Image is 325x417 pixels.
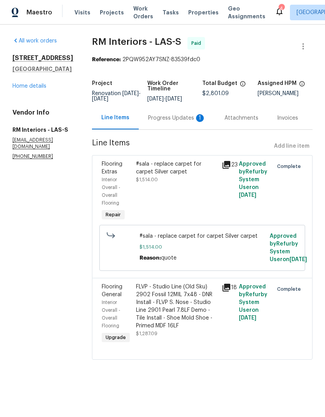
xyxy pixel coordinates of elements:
[224,114,258,122] div: Attachments
[239,315,256,321] span: [DATE]
[92,96,108,102] span: [DATE]
[102,211,124,219] span: Repair
[12,126,73,134] h5: RM Interiors - LAS-S
[188,9,219,16] span: Properties
[102,334,129,341] span: Upgrade
[222,283,234,292] div: 18
[277,163,304,170] span: Complete
[92,91,141,102] span: Renovation
[162,10,179,15] span: Tasks
[299,81,305,91] span: The hpm assigned to this work order.
[133,5,153,20] span: Work Orders
[202,91,229,96] span: $2,801.09
[191,39,204,47] span: Paid
[140,243,265,251] span: $1,514.00
[239,193,256,198] span: [DATE]
[136,177,158,182] span: $1,514.00
[202,81,237,86] h5: Total Budget
[12,38,57,44] a: All work orders
[12,83,46,89] a: Home details
[140,255,161,261] span: Reason:
[147,96,182,102] span: -
[102,300,120,328] span: Interior Overall - Overall Flooring
[290,257,307,262] span: [DATE]
[277,285,304,293] span: Complete
[92,81,112,86] h5: Project
[279,5,284,12] div: 4
[26,9,52,16] span: Maestro
[258,81,297,86] h5: Assigned HPM
[240,81,246,91] span: The total cost of line items that have been proposed by Opendoor. This sum includes line items th...
[161,255,177,261] span: quote
[100,9,124,16] span: Projects
[136,331,157,336] span: $1,287.09
[166,96,182,102] span: [DATE]
[270,233,307,262] span: Approved by Refurby System User on
[136,160,217,176] div: #sala - replace carpet for carpet Silver carpet
[239,161,267,198] span: Approved by Refurby System User on
[92,139,271,154] span: Line Items
[102,177,120,205] span: Interior Overall - Overall Flooring
[92,57,121,62] b: Reference:
[102,284,122,297] span: Flooring General
[258,91,313,96] div: [PERSON_NAME]
[101,114,129,122] div: Line Items
[136,283,217,330] div: FLVP - Studio Line (Old Sku) 2902 Fossil 12MIL 7x48 - DNR Install - FLVP S. Nose - Studio Line 29...
[196,114,204,122] div: 1
[12,109,73,117] h4: Vendor Info
[102,161,122,175] span: Flooring Extras
[92,56,313,64] div: 2PQW952AY7SNZ-83539fdc0
[239,284,267,321] span: Approved by Refurby System User on
[147,96,164,102] span: [DATE]
[277,114,298,122] div: Invoices
[140,232,265,240] span: #sala - replace carpet for carpet Silver carpet
[228,5,265,20] span: Geo Assignments
[92,91,141,102] span: -
[74,9,90,16] span: Visits
[122,91,139,96] span: [DATE]
[147,81,203,92] h5: Work Order Timeline
[148,114,206,122] div: Progress Updates
[92,37,181,46] span: RM Interiors - LAS-S
[222,160,234,170] div: 23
